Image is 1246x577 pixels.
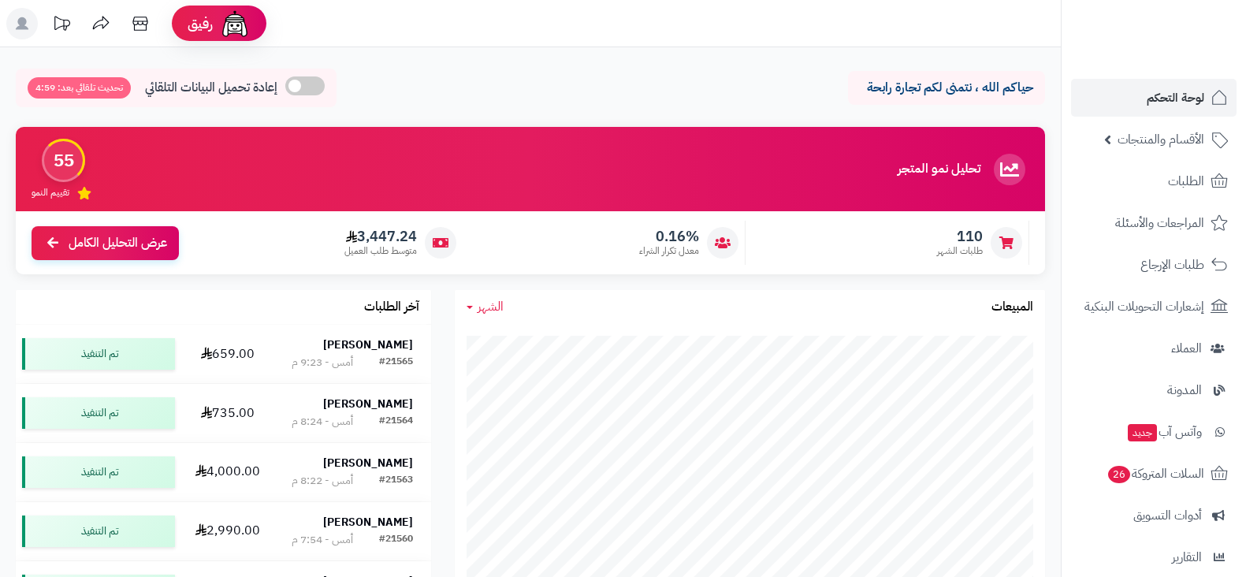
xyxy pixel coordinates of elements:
a: إشعارات التحويلات البنكية [1071,288,1237,326]
span: عرض التحليل الكامل [69,234,167,252]
span: المراجعات والأسئلة [1115,212,1204,234]
span: جديد [1128,424,1157,441]
a: عرض التحليل الكامل [32,226,179,260]
a: العملاء [1071,329,1237,367]
div: أمس - 8:22 م [292,473,353,489]
span: تقييم النمو [32,186,69,199]
div: أمس - 7:54 م [292,532,353,548]
span: معدل تكرار الشراء [639,244,699,258]
div: تم التنفيذ [22,397,175,429]
span: العملاء [1171,337,1202,359]
a: التقارير [1071,538,1237,576]
strong: [PERSON_NAME] [323,514,413,530]
div: أمس - 9:23 م [292,355,353,370]
p: حياكم الله ، نتمنى لكم تجارة رابحة [860,79,1033,97]
h3: آخر الطلبات [364,300,419,315]
a: وآتس آبجديد [1071,413,1237,451]
span: الطلبات [1168,170,1204,192]
span: 3,447.24 [344,228,417,245]
img: ai-face.png [219,8,251,39]
td: 659.00 [181,325,273,383]
span: وآتس آب [1126,421,1202,443]
span: إعادة تحميل البيانات التلقائي [145,79,277,97]
span: رفيق [188,14,213,33]
img: logo-2.png [1139,24,1231,57]
a: السلات المتروكة26 [1071,455,1237,493]
strong: [PERSON_NAME] [323,455,413,471]
span: 26 [1107,465,1131,484]
span: أدوات التسويق [1133,504,1202,527]
div: تم التنفيذ [22,516,175,547]
strong: [PERSON_NAME] [323,337,413,353]
span: طلبات الإرجاع [1140,254,1204,276]
div: أمس - 8:24 م [292,414,353,430]
span: متوسط طلب العميل [344,244,417,258]
a: المراجعات والأسئلة [1071,204,1237,242]
a: الطلبات [1071,162,1237,200]
span: 110 [937,228,983,245]
td: 2,990.00 [181,502,273,560]
a: لوحة التحكم [1071,79,1237,117]
td: 4,000.00 [181,443,273,501]
a: أدوات التسويق [1071,497,1237,534]
span: التقارير [1172,546,1202,568]
h3: تحليل نمو المتجر [898,162,980,177]
a: طلبات الإرجاع [1071,246,1237,284]
span: الأقسام والمنتجات [1118,128,1204,151]
span: 0.16% [639,228,699,245]
a: تحديثات المنصة [42,8,81,43]
a: الشهر [467,298,504,316]
span: الشهر [478,297,504,316]
strong: [PERSON_NAME] [323,396,413,412]
h3: المبيعات [991,300,1033,315]
span: طلبات الشهر [937,244,983,258]
div: تم التنفيذ [22,456,175,488]
td: 735.00 [181,384,273,442]
span: السلات المتروكة [1107,463,1204,485]
span: المدونة [1167,379,1202,401]
span: لوحة التحكم [1147,87,1204,109]
span: إشعارات التحويلات البنكية [1084,296,1204,318]
span: تحديث تلقائي بعد: 4:59 [28,77,131,99]
div: #21564 [379,414,413,430]
div: #21565 [379,355,413,370]
div: #21560 [379,532,413,548]
a: المدونة [1071,371,1237,409]
div: تم التنفيذ [22,338,175,370]
div: #21563 [379,473,413,489]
